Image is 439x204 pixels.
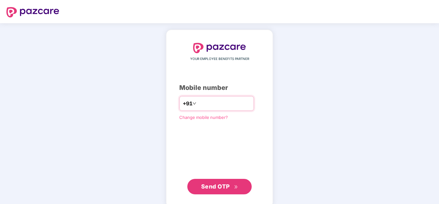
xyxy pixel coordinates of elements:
span: Send OTP [201,183,230,190]
button: Send OTPdouble-right [187,179,252,194]
img: logo [193,43,246,53]
a: Change mobile number? [179,115,228,120]
span: down [192,102,196,105]
span: +91 [183,100,192,108]
div: Mobile number [179,83,260,93]
span: YOUR EMPLOYEE BENEFITS PARTNER [190,56,249,62]
span: double-right [234,185,238,189]
img: logo [6,7,59,17]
